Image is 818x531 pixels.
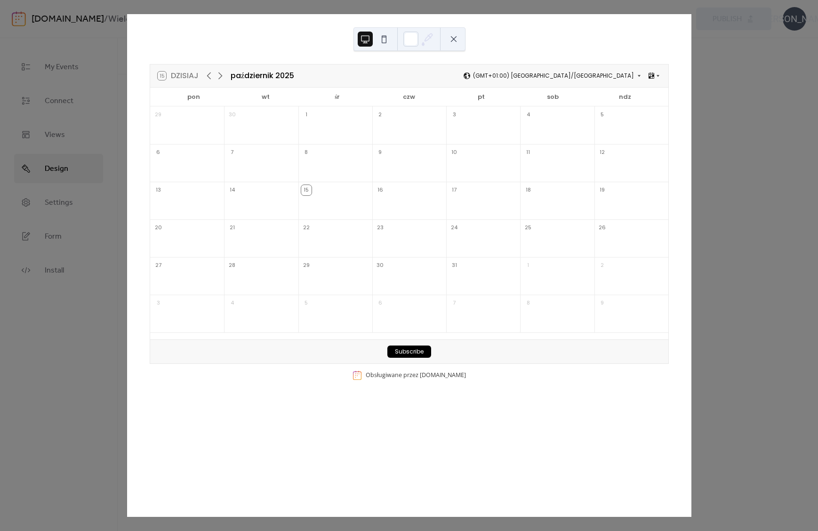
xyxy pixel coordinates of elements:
[153,147,163,158] div: 6
[301,110,312,120] div: 1
[153,110,163,120] div: 29
[227,298,237,308] div: 4
[301,223,312,233] div: 22
[449,185,459,195] div: 17
[301,88,373,106] div: śr
[597,298,608,308] div: 9
[301,298,312,308] div: 5
[473,73,634,79] span: (GMT+01:00) [GEOGRAPHIC_DATA]/[GEOGRAPHIC_DATA]
[449,298,459,308] div: 7
[375,147,385,158] div: 9
[523,260,533,271] div: 1
[445,88,517,106] div: pt
[523,110,533,120] div: 4
[301,147,312,158] div: 8
[373,88,445,106] div: czw
[597,260,608,271] div: 2
[375,110,385,120] div: 2
[523,147,533,158] div: 11
[153,185,163,195] div: 13
[227,223,237,233] div: 21
[227,185,237,195] div: 14
[589,88,661,106] div: ndz
[366,371,466,379] div: Obsługiwane przez
[449,110,459,120] div: 3
[449,223,459,233] div: 24
[449,260,459,271] div: 31
[375,260,385,271] div: 30
[449,147,459,158] div: 10
[158,88,230,106] div: pon
[517,88,589,106] div: sob
[387,346,431,358] button: Subscribe
[227,110,237,120] div: 30
[153,260,163,271] div: 27
[231,70,294,81] div: październik 2025
[523,298,533,308] div: 8
[230,88,302,106] div: wt
[301,260,312,271] div: 29
[375,185,385,195] div: 16
[523,185,533,195] div: 18
[597,147,608,158] div: 12
[227,147,237,158] div: 7
[227,260,237,271] div: 28
[301,185,312,195] div: 15
[153,223,163,233] div: 20
[597,185,608,195] div: 19
[420,371,466,379] a: [DOMAIN_NAME]
[597,110,608,120] div: 5
[597,223,608,233] div: 26
[375,223,385,233] div: 23
[523,223,533,233] div: 25
[375,298,385,308] div: 6
[153,298,163,308] div: 3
